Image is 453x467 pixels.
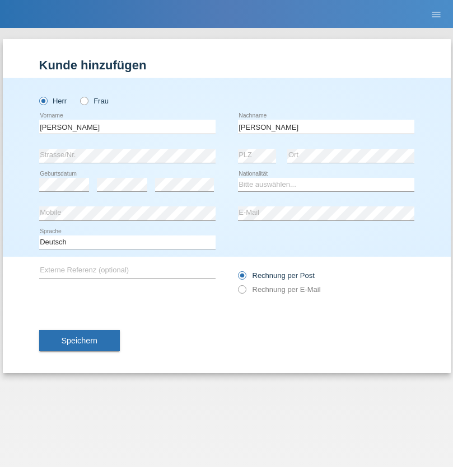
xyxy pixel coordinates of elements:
input: Rechnung per E-Mail [238,285,245,299]
h1: Kunde hinzufügen [39,58,414,72]
label: Rechnung per E-Mail [238,285,321,294]
button: Speichern [39,330,120,351]
i: menu [431,9,442,20]
label: Herr [39,97,67,105]
a: menu [425,11,447,17]
input: Herr [39,97,46,104]
label: Rechnung per Post [238,271,315,280]
input: Rechnung per Post [238,271,245,285]
input: Frau [80,97,87,104]
label: Frau [80,97,109,105]
span: Speichern [62,336,97,345]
